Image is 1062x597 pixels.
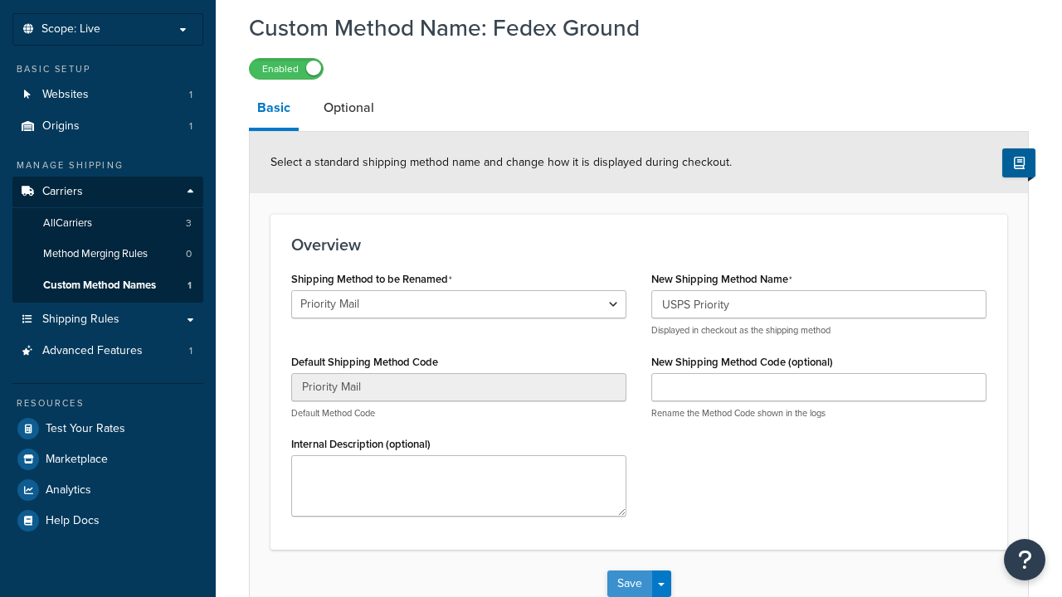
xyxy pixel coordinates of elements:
span: All Carriers [43,216,92,231]
span: Help Docs [46,514,100,528]
a: Advanced Features1 [12,336,203,366]
a: Marketplace [12,444,203,474]
li: Custom Method Names [12,270,203,301]
button: Save [607,570,652,597]
label: Shipping Method to be Renamed [291,273,452,286]
label: Default Shipping Method Code [291,356,438,368]
a: Custom Method Names1 [12,270,203,301]
p: Default Method Code [291,407,626,420]
div: Basic Setup [12,62,203,76]
span: Method Merging Rules [43,247,148,261]
span: Select a standard shipping method name and change how it is displayed during checkout. [270,153,732,171]
li: Origins [12,111,203,142]
label: New Shipping Method Name [651,273,792,286]
label: New Shipping Method Code (optional) [651,356,833,368]
span: Scope: Live [41,22,100,36]
a: Test Your Rates [12,414,203,444]
a: Origins1 [12,111,203,142]
a: Method Merging Rules0 [12,239,203,269]
a: Shipping Rules [12,304,203,335]
span: Marketplace [46,453,108,467]
p: Displayed in checkout as the shipping method [651,324,986,337]
span: Test Your Rates [46,422,125,436]
span: 1 [189,119,192,133]
a: AllCarriers3 [12,208,203,239]
a: Carriers [12,177,203,207]
span: 1 [189,344,192,358]
span: Websites [42,88,89,102]
a: Optional [315,88,382,128]
li: Websites [12,80,203,110]
span: 0 [186,247,192,261]
a: Analytics [12,475,203,505]
span: 3 [186,216,192,231]
a: Basic [249,88,299,131]
label: Enabled [250,59,323,79]
span: Analytics [46,483,91,498]
h3: Overview [291,235,986,254]
span: Custom Method Names [43,279,156,293]
div: Resources [12,396,203,410]
button: Show Help Docs [1002,148,1035,177]
span: 1 [188,279,192,293]
div: Manage Shipping [12,158,203,172]
li: Method Merging Rules [12,239,203,269]
a: Websites1 [12,80,203,110]
span: Shipping Rules [42,313,119,327]
button: Open Resource Center [1004,539,1045,580]
a: Help Docs [12,506,203,536]
li: Advanced Features [12,336,203,366]
span: 1 [189,88,192,102]
span: Carriers [42,185,83,199]
label: Internal Description (optional) [291,438,431,450]
li: Carriers [12,177,203,303]
h1: Custom Method Name: Fedex Ground [249,12,1008,44]
span: Advanced Features [42,344,143,358]
span: Origins [42,119,80,133]
p: Rename the Method Code shown in the logs [651,407,986,420]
